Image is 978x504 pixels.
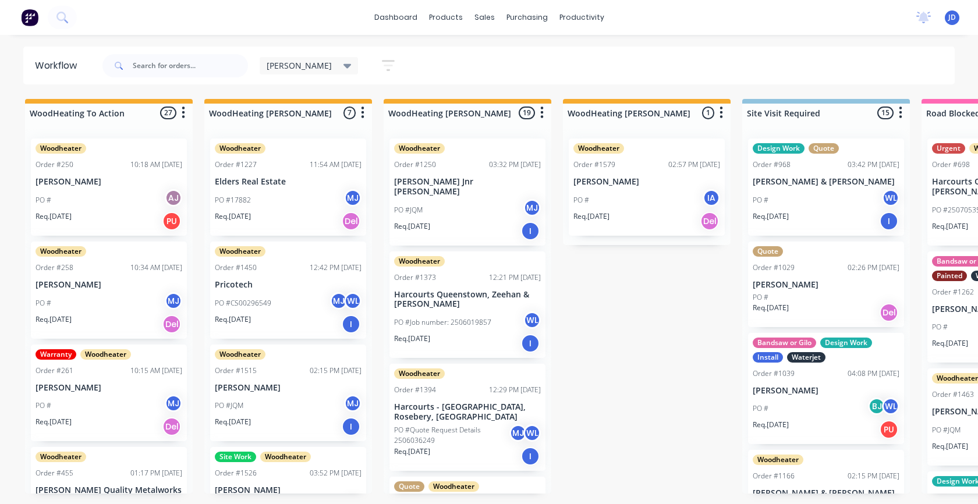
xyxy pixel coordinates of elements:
div: 12:42 PM [DATE] [310,262,362,273]
div: Order #250 [36,159,73,170]
p: Req. [DATE] [394,221,430,232]
div: MJ [344,395,362,412]
div: I [342,315,360,333]
span: [PERSON_NAME] [267,59,332,72]
div: I [880,212,898,230]
div: Order #258 [36,262,73,273]
div: Order #261 [36,365,73,376]
div: Order #1039 [753,368,795,379]
div: WoodheaterOrder #25010:18 AM [DATE][PERSON_NAME]PO #AJReq.[DATE]PU [31,139,187,236]
div: Woodheater [36,452,86,462]
div: 10:15 AM [DATE] [130,365,182,376]
div: Order #1262 [932,287,974,297]
p: [PERSON_NAME] & [PERSON_NAME] [753,177,899,187]
div: WL [523,311,541,329]
div: 11:54 AM [DATE] [310,159,362,170]
div: WoodheaterOrder #122711:54 AM [DATE]Elders Real EstatePO #17882MJReq.[DATE]Del [210,139,366,236]
p: Req. [DATE] [573,211,610,222]
div: Del [162,315,181,333]
a: dashboard [368,9,423,26]
span: JD [948,12,956,23]
div: MJ [344,189,362,207]
div: Order #1394 [394,385,436,395]
p: PO #JQM [394,205,423,215]
div: Del [880,303,898,322]
div: Install [753,352,783,363]
div: QuoteOrder #102902:26 PM [DATE][PERSON_NAME]PO #Req.[DATE]Del [748,242,904,327]
div: Order #1373 [394,272,436,283]
div: 12:29 PM [DATE] [489,385,541,395]
div: Order #1450 [215,262,257,273]
div: WoodheaterOrder #137312:21 PM [DATE]Harcourts Queenstown, Zeehan & [PERSON_NAME]PO #Job number: 2... [389,251,545,359]
div: 02:15 PM [DATE] [848,471,899,481]
div: Order #1166 [753,471,795,481]
p: Pricotech [215,280,362,290]
div: Woodheater [394,368,445,379]
div: 03:52 PM [DATE] [310,468,362,478]
p: PO # [932,322,948,332]
div: MJ [523,199,541,216]
p: [PERSON_NAME] [36,383,182,393]
p: [PERSON_NAME] [573,177,720,187]
div: PU [880,420,898,439]
p: Req. [DATE] [394,446,430,457]
div: 10:34 AM [DATE] [130,262,182,273]
p: Req. [DATE] [932,441,968,452]
div: I [521,222,540,240]
div: purchasing [501,9,554,26]
p: PO #JQM [215,400,243,411]
div: Woodheater [36,246,86,257]
div: Woodheater [394,256,445,267]
div: IA [703,189,720,207]
p: Elders Real Estate [215,177,362,187]
p: [PERSON_NAME] [215,485,362,495]
div: Quote [394,481,424,492]
div: Workflow [35,59,83,73]
p: PO # [36,298,51,308]
div: Order #455 [36,468,73,478]
p: Req. [DATE] [215,211,251,222]
div: Site Work [215,452,256,462]
div: Del [162,417,181,436]
div: WoodheaterOrder #151502:15 PM [DATE][PERSON_NAME]PO #JQMMJReq.[DATE]I [210,345,366,442]
p: Harcourts Queenstown, Zeehan & [PERSON_NAME] [394,290,541,310]
div: WoodheaterOrder #145012:42 PM [DATE]PricotechPO #CS00296549MJWLReq.[DATE]I [210,242,366,339]
p: [PERSON_NAME] [215,383,362,393]
div: Woodheater [215,246,265,257]
div: 12:21 PM [DATE] [489,272,541,283]
p: [PERSON_NAME] [753,386,899,396]
div: Bandsaw or GiloDesign WorkInstallWaterjetOrder #103904:08 PM [DATE][PERSON_NAME]PO #BJWLReq.[DATE]PU [748,333,904,445]
p: PO # [753,403,768,414]
div: WL [882,397,899,415]
div: 03:42 PM [DATE] [848,159,899,170]
div: 01:17 PM [DATE] [130,468,182,478]
p: Req. [DATE] [753,420,789,430]
div: productivity [554,9,610,26]
div: Woodheater [428,481,479,492]
div: PU [162,212,181,230]
div: Woodheater [260,452,311,462]
div: Woodheater [215,349,265,360]
div: Order #1250 [394,159,436,170]
p: [PERSON_NAME] [36,177,182,187]
div: Quote [809,143,839,154]
div: 02:57 PM [DATE] [668,159,720,170]
div: Order #1579 [573,159,615,170]
p: Req. [DATE] [215,417,251,427]
div: WoodheaterOrder #125003:32 PM [DATE][PERSON_NAME] Jnr [PERSON_NAME]PO #JQMMJReq.[DATE]I [389,139,545,246]
div: products [423,9,469,26]
div: 04:08 PM [DATE] [848,368,899,379]
div: Woodheater [215,143,265,154]
div: Woodheater [573,143,624,154]
p: PO #CS00296549 [215,298,271,308]
p: PO # [36,195,51,205]
div: Warranty [36,349,76,360]
div: Waterjet [787,352,825,363]
div: Bandsaw or Gilo [753,338,816,348]
p: PO # [36,400,51,411]
p: PO #Quote Request Details 2506036249 [394,425,509,446]
div: Quote [753,246,783,257]
div: WL [523,424,541,442]
p: Req. [DATE] [932,221,968,232]
p: PO #JQM [932,425,961,435]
